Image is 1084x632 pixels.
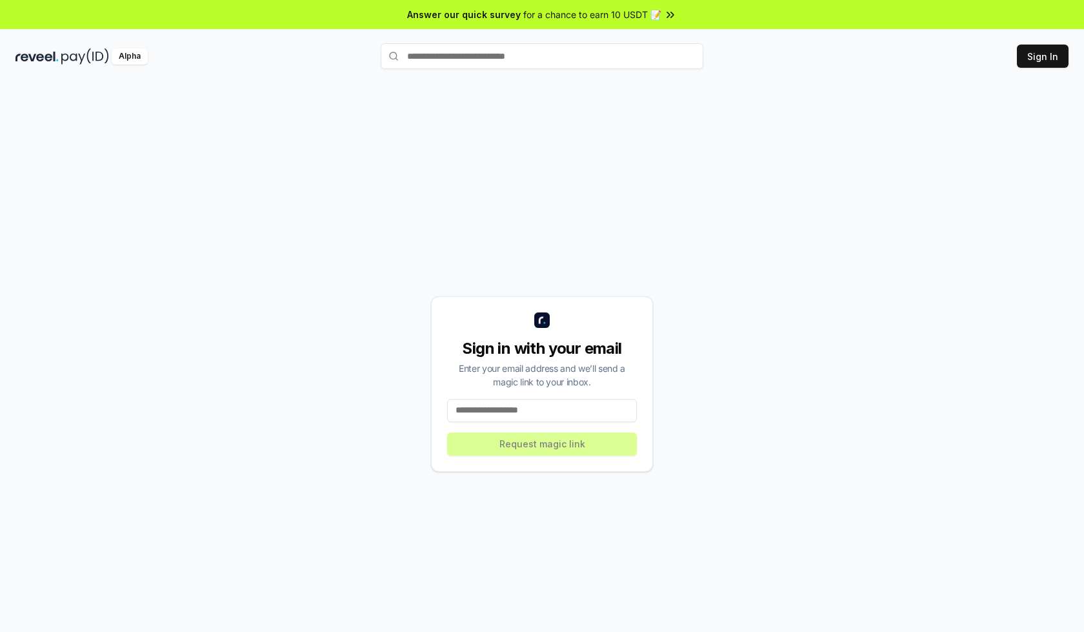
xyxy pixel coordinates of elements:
[15,48,59,65] img: reveel_dark
[112,48,148,65] div: Alpha
[447,362,637,389] div: Enter your email address and we’ll send a magic link to your inbox.
[534,312,550,328] img: logo_small
[447,338,637,359] div: Sign in with your email
[407,8,521,21] span: Answer our quick survey
[523,8,661,21] span: for a chance to earn 10 USDT 📝
[1017,45,1069,68] button: Sign In
[61,48,109,65] img: pay_id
